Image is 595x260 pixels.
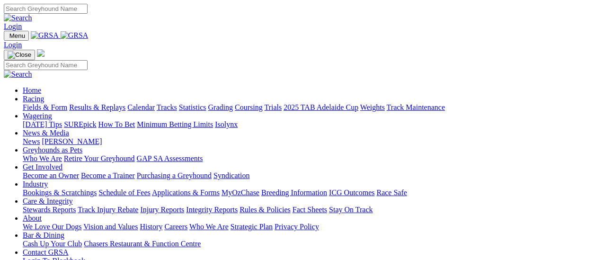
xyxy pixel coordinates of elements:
[127,103,155,111] a: Calendar
[23,248,68,256] a: Contact GRSA
[31,31,59,40] img: GRSA
[23,163,62,171] a: Get Involved
[98,188,150,197] a: Schedule of Fees
[42,137,102,145] a: [PERSON_NAME]
[23,188,591,197] div: Industry
[4,41,22,49] a: Login
[179,103,206,111] a: Statistics
[215,120,238,128] a: Isolynx
[186,206,238,214] a: Integrity Reports
[23,120,62,128] a: [DATE] Tips
[157,103,177,111] a: Tracks
[98,120,135,128] a: How To Bet
[23,214,42,222] a: About
[23,154,591,163] div: Greyhounds as Pets
[23,120,591,129] div: Wagering
[140,206,184,214] a: Injury Reports
[69,103,125,111] a: Results & Replays
[23,180,48,188] a: Industry
[83,223,138,231] a: Vision and Values
[78,206,138,214] a: Track Injury Rebate
[23,103,591,112] div: Racing
[4,14,32,22] img: Search
[23,137,591,146] div: News & Media
[261,188,327,197] a: Breeding Information
[137,171,212,179] a: Purchasing a Greyhound
[152,188,220,197] a: Applications & Forms
[231,223,273,231] a: Strategic Plan
[23,206,76,214] a: Stewards Reports
[23,146,82,154] a: Greyhounds as Pets
[37,49,44,57] img: logo-grsa-white.png
[23,137,40,145] a: News
[284,103,358,111] a: 2025 TAB Adelaide Cup
[360,103,385,111] a: Weights
[23,129,69,137] a: News & Media
[23,154,62,162] a: Who We Are
[240,206,291,214] a: Rules & Policies
[275,223,319,231] a: Privacy Policy
[23,240,591,248] div: Bar & Dining
[23,197,73,205] a: Care & Integrity
[293,206,327,214] a: Fact Sheets
[23,112,52,120] a: Wagering
[64,154,135,162] a: Retire Your Greyhound
[164,223,187,231] a: Careers
[4,50,35,60] button: Toggle navigation
[137,120,213,128] a: Minimum Betting Limits
[264,103,282,111] a: Trials
[235,103,263,111] a: Coursing
[23,103,67,111] a: Fields & Form
[64,120,96,128] a: SUREpick
[4,60,88,70] input: Search
[140,223,162,231] a: History
[61,31,89,40] img: GRSA
[329,188,374,197] a: ICG Outcomes
[329,206,373,214] a: Stay On Track
[23,188,97,197] a: Bookings & Scratchings
[387,103,445,111] a: Track Maintenance
[137,154,203,162] a: GAP SA Assessments
[23,206,591,214] div: Care & Integrity
[23,171,79,179] a: Become an Owner
[23,223,81,231] a: We Love Our Dogs
[4,22,22,30] a: Login
[23,95,44,103] a: Racing
[376,188,407,197] a: Race Safe
[4,70,32,79] img: Search
[208,103,233,111] a: Grading
[213,171,249,179] a: Syndication
[23,86,41,94] a: Home
[222,188,259,197] a: MyOzChase
[8,51,31,59] img: Close
[84,240,201,248] a: Chasers Restaurant & Function Centre
[23,231,64,239] a: Bar & Dining
[23,171,591,180] div: Get Involved
[81,171,135,179] a: Become a Trainer
[23,223,591,231] div: About
[9,32,25,39] span: Menu
[4,31,29,41] button: Toggle navigation
[23,240,82,248] a: Cash Up Your Club
[189,223,229,231] a: Who We Are
[4,4,88,14] input: Search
